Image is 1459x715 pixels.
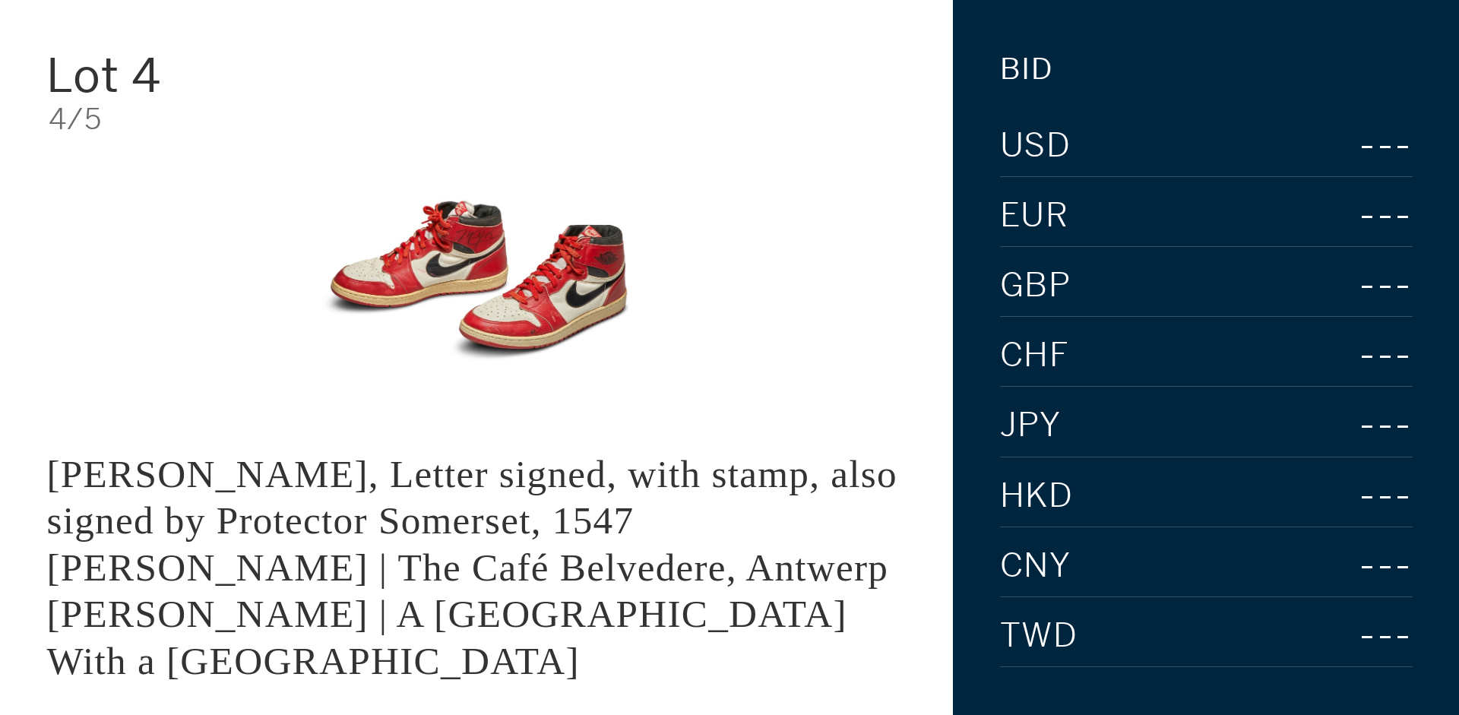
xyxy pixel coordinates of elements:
div: [PERSON_NAME], Letter signed, with stamp, also signed by Protector Somerset, 1547 [PERSON_NAME] |... [46,452,897,682]
span: CNY [1000,549,1071,583]
span: JPY [1000,409,1062,442]
div: 4/5 [49,105,907,134]
div: --- [1296,473,1413,519]
span: TWD [1000,619,1078,653]
div: --- [1327,192,1413,239]
div: --- [1324,332,1413,378]
span: GBP [1000,269,1071,302]
span: CHF [1000,339,1070,372]
img: King Edward VI, Letter signed, with stamp, also signed by Protector Somerset, 1547 LOUIS VAN ENGE... [292,157,661,403]
div: --- [1263,402,1413,448]
div: Bid [1000,55,1053,84]
div: --- [1276,612,1413,659]
span: EUR [1000,199,1069,233]
div: --- [1318,262,1413,308]
div: Lot 4 [46,52,333,99]
div: --- [1297,543,1413,589]
span: USD [1000,129,1071,163]
div: --- [1266,122,1413,169]
span: HKD [1000,479,1074,513]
